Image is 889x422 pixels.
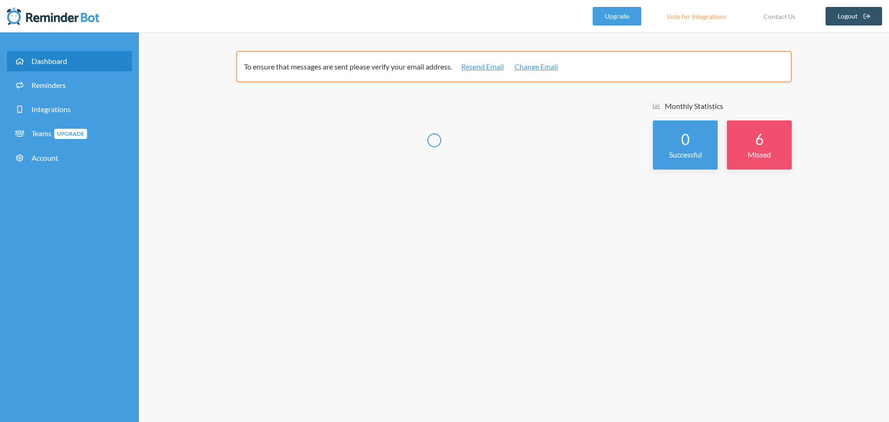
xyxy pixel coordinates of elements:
a: Contact Us [752,7,807,25]
span: Upgrade [54,129,87,139]
a: Vote for Integrations [655,7,738,25]
a: Resend Email [461,61,504,72]
span: Teams [31,129,87,138]
a: Upgrade [593,7,641,25]
a: Logout [826,7,883,25]
a: TeamsUpgrade [7,123,132,144]
span: Dashboard [31,57,67,65]
a: Reminders [7,75,132,95]
span: Integrations [31,105,71,113]
h5: Monthly Statistics [653,101,792,111]
span: Account [31,153,58,162]
strong: 6 [755,130,764,148]
img: Reminder Bot [7,7,100,25]
a: Integrations [7,99,132,120]
p: Missed [736,149,783,160]
p: Successful [662,149,708,160]
span: Reminders [31,81,66,89]
a: Change Email [514,61,558,72]
strong: 0 [681,130,690,148]
a: Dashboard [7,51,132,71]
a: Account [7,148,132,168]
p: To ensure that messages are sent please verify your email address. [244,61,777,72]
